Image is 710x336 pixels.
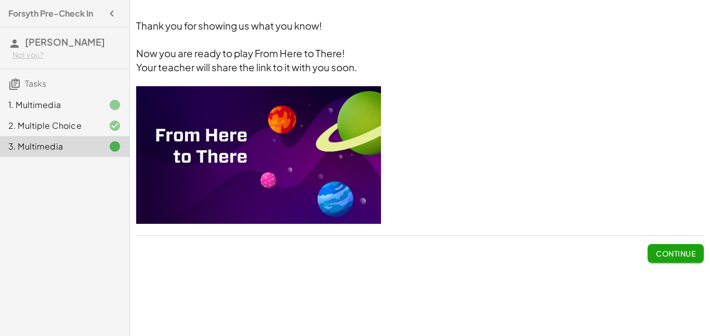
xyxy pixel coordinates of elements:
[648,244,704,263] button: Continue
[8,119,92,132] div: 2. Multiple Choice
[109,119,121,132] i: Task finished and correct.
[656,249,695,258] span: Continue
[25,78,46,89] span: Tasks
[136,61,357,73] span: Your teacher will share the link to it with you soon.
[109,99,121,111] i: Task finished.
[8,7,93,20] h4: Forsyth Pre-Check In
[8,140,92,153] div: 3. Multimedia
[109,140,121,153] i: Task finished.
[136,86,381,224] img: 0186a6281d6835875bfd5d65a1e6d29c758b852ccbe572c90b809493d3b85746.jpeg
[136,47,345,59] span: Now you are ready to play From Here to There!
[8,99,92,111] div: 1. Multimedia
[25,36,105,48] span: [PERSON_NAME]
[12,50,121,60] div: Not you?
[136,20,322,32] span: Thank you for showing us what you know!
